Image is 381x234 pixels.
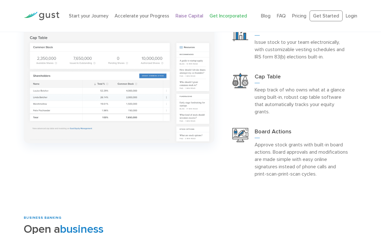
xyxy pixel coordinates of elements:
p: Issue stock to your team electronically, with customizable vesting schedules and IRS form 83(b) e... [255,38,349,60]
img: Stock Issuance [232,25,248,41]
img: Cap Table [232,73,248,89]
div: BUSINESS BANKING [24,216,157,220]
a: FAQ [277,13,286,19]
a: Raise Capital [176,13,203,19]
p: Keep track of who owns what at a glance using built-in, robust cap table software that automatica... [255,86,349,115]
a: Login [346,13,357,19]
a: Get Incorporated [210,13,247,19]
a: Accelerate your Progress [115,13,169,19]
a: Start your Journey [69,13,108,19]
img: Gust Logo [24,12,59,20]
a: Get Started [310,10,343,22]
img: Board Actions [232,128,248,142]
a: Pricing [292,13,306,19]
h3: Cap Table [255,73,349,83]
h3: Board Actions [255,128,349,138]
p: Approve stock grants with built-in board actions. Board approvals and modifications are made simp... [255,141,349,177]
a: Blog [261,13,271,19]
img: 2 Issue Stock And Manage Ownership [24,21,214,143]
